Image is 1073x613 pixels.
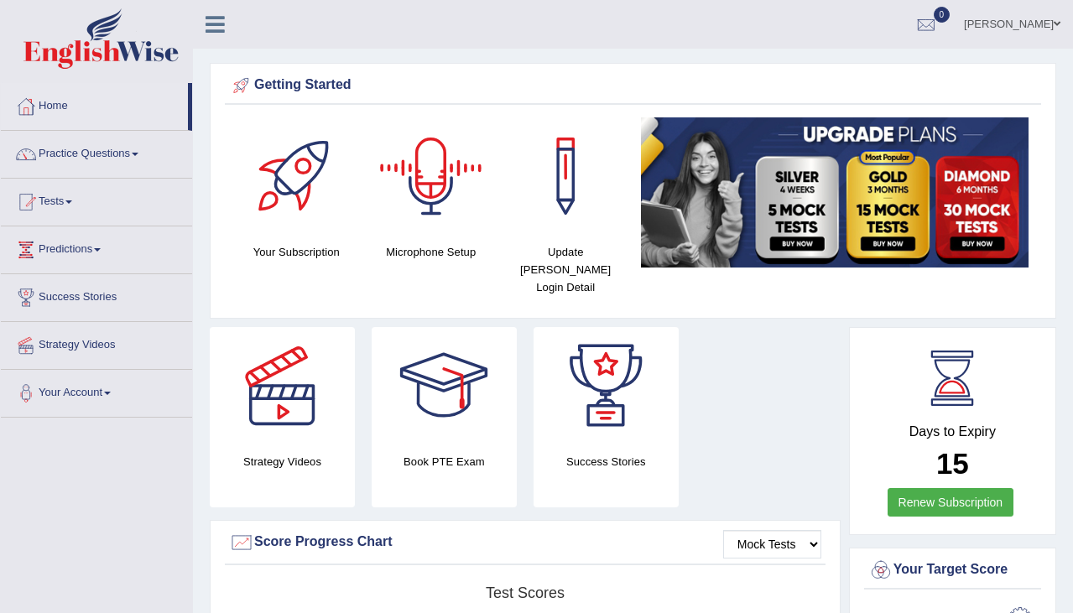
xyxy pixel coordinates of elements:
a: Predictions [1,226,192,268]
a: Renew Subscription [888,488,1014,517]
tspan: Test scores [486,584,565,601]
div: Your Target Score [868,558,1037,583]
div: Getting Started [229,73,1037,98]
b: 15 [936,447,969,480]
h4: Strategy Videos [210,453,355,470]
span: 0 [934,7,951,23]
h4: Book PTE Exam [372,453,517,470]
a: Tests [1,179,192,221]
a: Strategy Videos [1,322,192,364]
img: small5.jpg [641,117,1029,268]
h4: Microphone Setup [372,243,489,261]
a: Home [1,83,188,125]
a: Your Account [1,370,192,412]
div: Score Progress Chart [229,530,821,555]
h4: Days to Expiry [868,424,1037,439]
h4: Update [PERSON_NAME] Login Detail [507,243,624,296]
a: Success Stories [1,274,192,316]
h4: Your Subscription [237,243,355,261]
h4: Success Stories [534,453,679,470]
a: Practice Questions [1,131,192,173]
